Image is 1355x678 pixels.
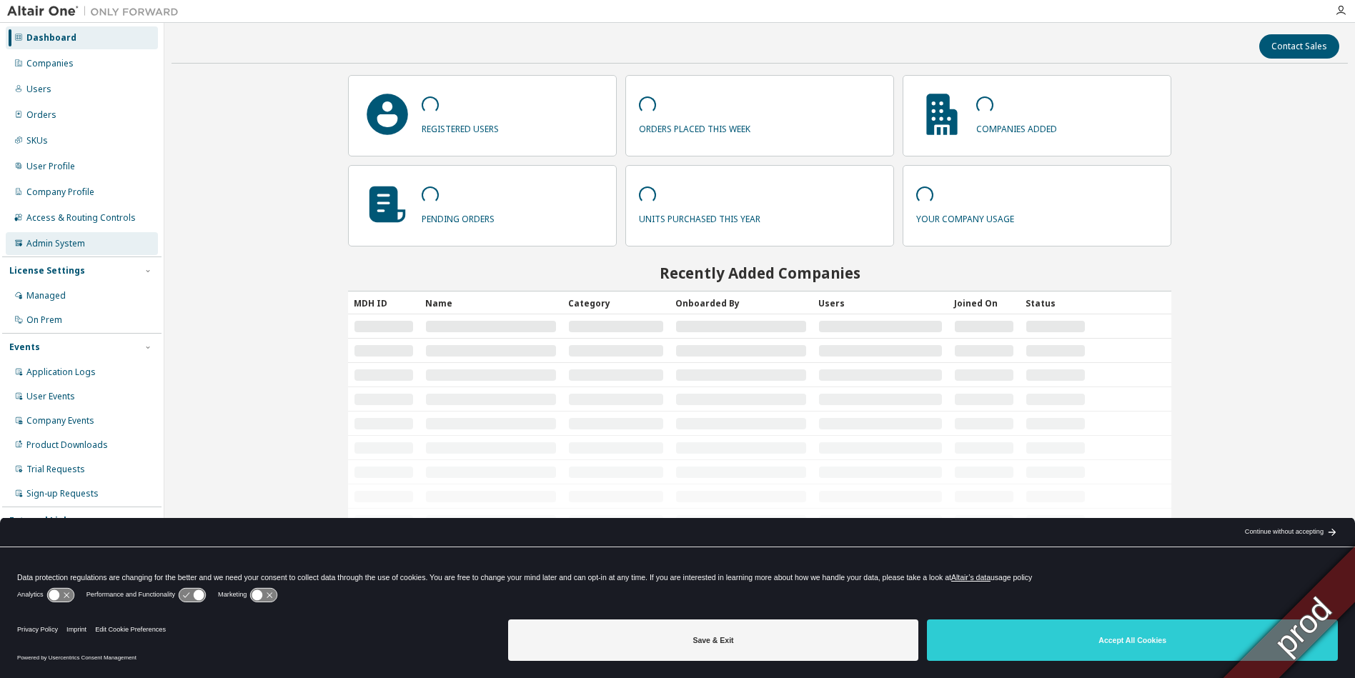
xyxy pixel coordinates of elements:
[26,84,51,95] div: Users
[1259,34,1339,59] button: Contact Sales
[916,209,1014,225] p: your company usage
[9,342,40,353] div: Events
[26,314,62,326] div: On Prem
[26,391,75,402] div: User Events
[26,488,99,499] div: Sign-up Requests
[26,58,74,69] div: Companies
[568,291,664,314] div: Category
[639,209,760,225] p: units purchased this year
[26,32,76,44] div: Dashboard
[818,291,943,314] div: Users
[675,291,807,314] div: Onboarded By
[639,119,750,135] p: orders placed this week
[26,464,85,475] div: Trial Requests
[26,290,66,301] div: Managed
[26,109,56,121] div: Orders
[26,161,75,172] div: User Profile
[26,367,96,378] div: Application Logs
[9,515,74,527] div: External Links
[26,186,94,198] div: Company Profile
[1026,291,1086,314] div: Status
[9,265,85,276] div: License Settings
[26,415,94,427] div: Company Events
[7,4,186,19] img: Altair One
[422,209,495,225] p: pending orders
[422,119,499,135] p: registered users
[976,119,1057,135] p: companies added
[26,135,48,146] div: SKUs
[26,439,108,451] div: Product Downloads
[26,212,136,224] div: Access & Routing Controls
[26,238,85,249] div: Admin System
[425,291,557,314] div: Name
[954,291,1014,314] div: Joined On
[348,264,1171,282] h2: Recently Added Companies
[354,291,414,314] div: MDH ID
